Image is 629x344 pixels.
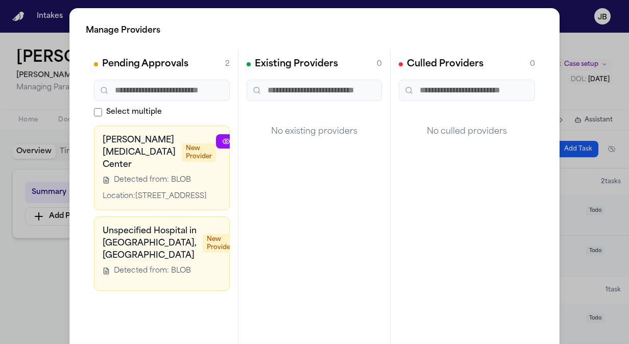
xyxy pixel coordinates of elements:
div: Location: [STREET_ADDRESS] [103,191,216,202]
span: Select multiple [106,107,162,117]
div: No culled providers [399,109,535,154]
h2: Pending Approvals [102,57,188,71]
span: Detected from: BLOB [114,175,191,185]
h2: Manage Providers [86,24,543,37]
span: New Provider [203,234,237,253]
h3: [PERSON_NAME] [MEDICAL_DATA] Center [103,134,176,171]
span: 2 [225,59,230,69]
span: Detected from: BLOB [114,266,191,276]
div: No existing providers [247,109,382,154]
span: 0 [530,59,535,69]
h2: Culled Providers [407,57,483,71]
span: New Provider [182,143,216,162]
span: 0 [377,59,382,69]
a: View Provider [216,134,236,149]
input: Select multiple [94,108,102,116]
h3: Unspecified Hospital in [GEOGRAPHIC_DATA], [GEOGRAPHIC_DATA] [103,225,197,262]
h2: Existing Providers [255,57,338,71]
